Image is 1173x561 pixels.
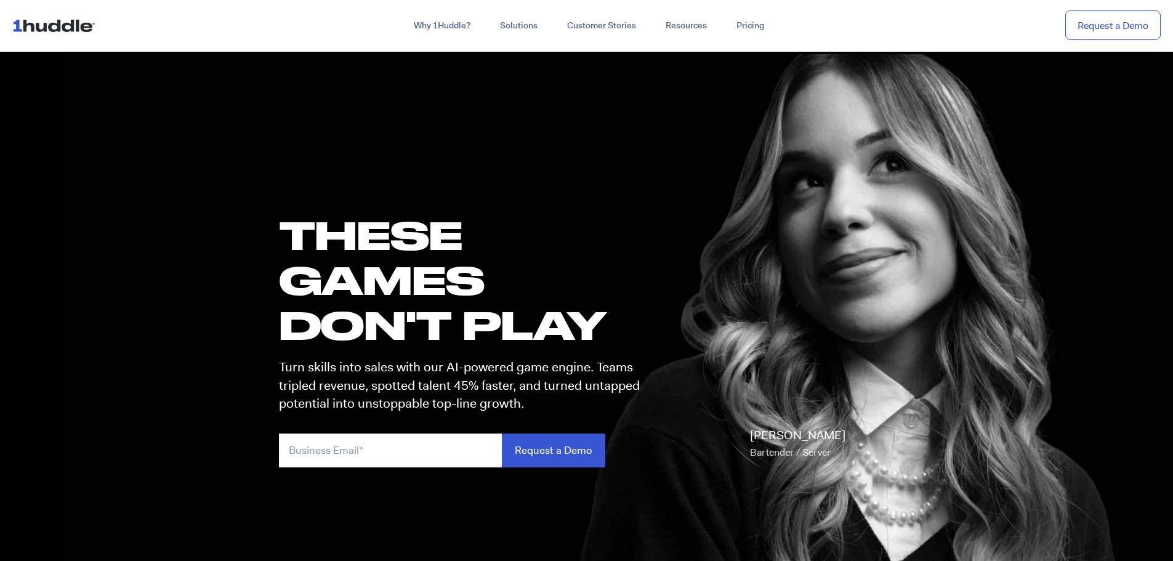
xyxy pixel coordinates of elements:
[1065,10,1161,41] a: Request a Demo
[502,434,605,467] input: Request a Demo
[651,15,722,37] a: Resources
[12,14,100,37] img: ...
[552,15,651,37] a: Customer Stories
[722,15,779,37] a: Pricing
[750,427,845,461] p: [PERSON_NAME]
[279,434,502,467] input: Business Email*
[279,212,651,348] h1: these GAMES DON'T PLAY
[485,15,552,37] a: Solutions
[399,15,485,37] a: Why 1Huddle?
[750,446,831,459] span: Bartender / Server
[279,358,651,413] p: Turn skills into sales with our AI-powered game engine. Teams tripled revenue, spotted talent 45%...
